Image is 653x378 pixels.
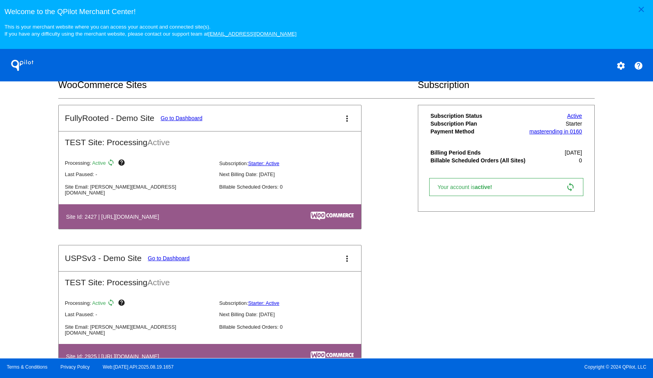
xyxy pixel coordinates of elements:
[65,171,213,177] p: Last Paused: -
[4,7,648,16] h3: Welcome to the QPilot Merchant Center!
[579,157,582,164] span: 0
[429,178,583,196] a: Your account isactive! sync
[148,278,170,287] span: Active
[342,114,352,123] mat-icon: more_vert
[92,160,106,166] span: Active
[66,214,163,220] h4: Site Id: 2427 | [URL][DOMAIN_NAME]
[7,58,38,73] h1: QPilot
[567,113,582,119] a: Active
[634,61,643,70] mat-icon: help
[59,272,361,287] h2: TEST Site: Processing
[219,171,367,177] p: Next Billing Date: [DATE]
[65,254,142,263] h2: USPSv3 - Demo Site
[219,184,367,190] p: Billable Scheduled Orders: 0
[430,149,527,156] th: Billing Period Ends
[208,31,297,37] a: [EMAIL_ADDRESS][DOMAIN_NAME]
[219,300,367,306] p: Subscription:
[4,24,296,37] small: This is your merchant website where you can access your account and connected site(s). If you hav...
[566,182,575,192] mat-icon: sync
[58,79,418,90] h2: WooCommerce Sites
[311,351,354,360] img: c53aa0e5-ae75-48aa-9bee-956650975ee5
[61,364,90,370] a: Privacy Policy
[529,128,546,135] span: master
[107,299,117,308] mat-icon: sync
[65,113,155,123] h2: FullyRooted - Demo Site
[65,324,213,336] p: Site Email: [PERSON_NAME][EMAIL_ADDRESS][DOMAIN_NAME]
[161,115,203,121] a: Go to Dashboard
[248,300,279,306] a: Starter: Active
[311,212,354,220] img: c53aa0e5-ae75-48aa-9bee-956650975ee5
[566,121,582,127] span: Starter
[430,128,527,135] th: Payment Method
[7,364,47,370] a: Terms & Conditions
[437,184,500,190] span: Your account is
[65,184,213,196] p: Site Email: [PERSON_NAME][EMAIL_ADDRESS][DOMAIN_NAME]
[59,131,361,147] h2: TEST Site: Processing
[430,157,527,164] th: Billable Scheduled Orders (All Sites)
[430,112,527,119] th: Subscription Status
[148,138,170,147] span: Active
[342,254,352,263] mat-icon: more_vert
[118,299,127,308] mat-icon: help
[107,159,117,168] mat-icon: sync
[148,255,190,261] a: Go to Dashboard
[65,299,213,308] p: Processing:
[65,159,213,168] p: Processing:
[219,311,367,317] p: Next Billing Date: [DATE]
[565,149,582,156] span: [DATE]
[118,159,127,168] mat-icon: help
[529,128,582,135] a: masterending in 0160
[248,160,279,166] a: Starter: Active
[219,324,367,330] p: Billable Scheduled Orders: 0
[333,364,646,370] span: Copyright © 2024 QPilot, LLC
[92,300,106,306] span: Active
[65,311,213,317] p: Last Paused: -
[418,79,595,90] h2: Subscription
[103,364,174,370] a: Web:[DATE] API:2025.08.19.1657
[637,5,646,14] mat-icon: close
[475,184,496,190] span: active!
[219,160,367,166] p: Subscription:
[616,61,626,70] mat-icon: settings
[430,120,527,127] th: Subscription Plan
[66,353,163,360] h4: Site Id: 2925 | [URL][DOMAIN_NAME]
